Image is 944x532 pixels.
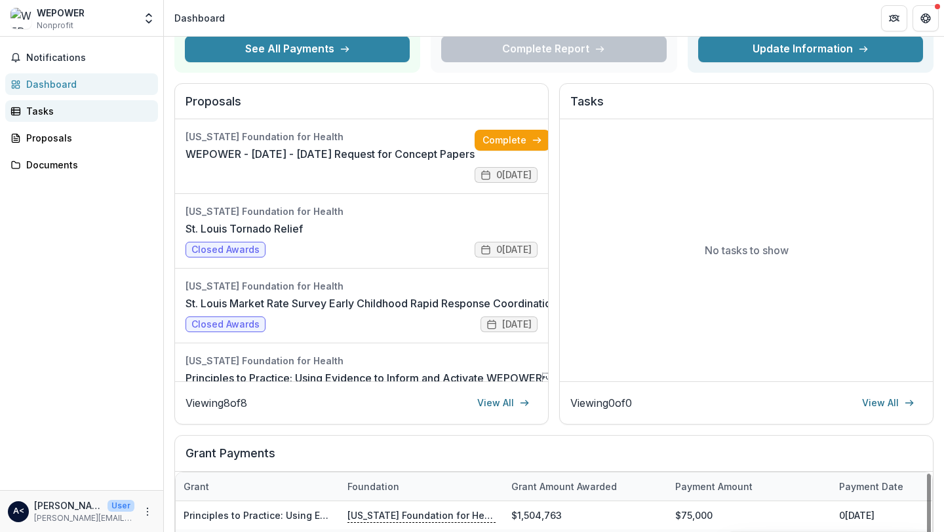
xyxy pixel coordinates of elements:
p: [PERSON_NAME] <[PERSON_NAME][EMAIL_ADDRESS][DOMAIN_NAME]> [34,499,102,512]
div: Dashboard [174,11,225,25]
h2: Grant Payments [186,446,922,471]
button: See All Payments [185,36,410,62]
h2: Proposals [186,94,538,119]
p: No tasks to show [705,242,789,258]
button: More [140,504,155,520]
div: Grant [176,472,340,501]
div: Foundation [340,472,503,501]
p: Viewing 0 of 0 [570,395,632,411]
a: View All [469,392,538,413]
button: Get Help [913,5,939,31]
p: User [108,500,134,512]
div: Dashboard [26,77,147,91]
div: Allison Gibbs <allison@wepowerstl.org> [13,507,24,516]
div: Payment Amount [667,472,831,501]
div: Grant amount awarded [503,472,667,501]
div: Proposals [26,131,147,145]
img: WEPOWER [10,8,31,29]
div: Tasks [26,104,147,118]
a: View All [854,392,922,413]
p: [US_STATE] Foundation for Health [347,508,496,522]
div: Grant amount awarded [503,480,625,493]
div: $75,000 [667,501,831,529]
a: Principles to Practice: Using Evidence to Inform and Activate WEPOWERs Community Wealth Building... [186,370,740,386]
a: WEPOWER - [DATE] - [DATE] Request for Concept Papers [186,146,475,162]
a: Dashboard [5,73,158,95]
div: Grant [176,480,217,493]
a: Update Information [698,36,923,62]
div: Payment Amount [667,480,760,493]
div: Payment date [831,480,911,493]
a: Proposals [5,127,158,149]
a: Tasks [5,100,158,122]
button: Notifications [5,47,158,68]
button: Open entity switcher [140,5,158,31]
div: WEPOWER [37,6,85,20]
span: Nonprofit [37,20,73,31]
div: $1,504,763 [503,501,667,529]
button: Partners [881,5,907,31]
div: Foundation [340,480,407,493]
a: Documents [5,154,158,176]
a: Complete [475,130,550,151]
a: Principles to Practice: Using Evidence to Inform and Activate WEPOWERs Community Wealth Building... [184,510,697,521]
a: St. Louis Market Rate Survey Early Childhood Rapid Response Coordination [186,295,557,311]
p: [PERSON_NAME][EMAIL_ADDRESS][DOMAIN_NAME] [34,512,134,524]
span: Notifications [26,52,153,64]
div: Documents [26,158,147,172]
a: St. Louis Tornado Relief [186,221,303,237]
h2: Tasks [570,94,922,119]
nav: breadcrumb [169,9,230,28]
p: Viewing 8 of 8 [186,395,247,411]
